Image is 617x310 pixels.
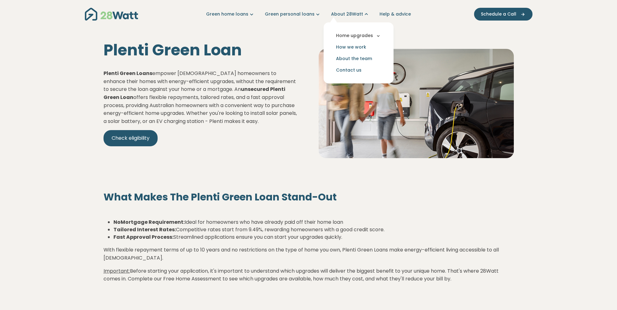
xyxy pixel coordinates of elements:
li: Competitive rates start from 9.49%, rewarding homeowners with a good credit score. [113,226,514,233]
strong: Tailored Interest Rates: [113,226,176,233]
a: Help & advice [380,11,411,17]
a: About 28Watt [331,11,370,17]
button: Schedule a Call [474,8,532,21]
button: Home upgrades [329,30,389,41]
img: 28Watt [85,8,138,21]
a: Contact us [329,64,389,76]
nav: Main navigation [85,6,532,22]
h3: What Makes The Plenti Green Loan Stand-Out [104,191,514,203]
a: Green personal loans [265,11,321,17]
a: Check eligibility [104,130,158,146]
span: Important: [104,267,130,275]
strong: No [113,218,121,226]
p: With flexible repayment terms of up to 10 years and no restrictions on the type of home you own, ... [104,246,514,262]
strong: Mortgage Requirement: [121,218,185,226]
a: About the team [329,53,389,64]
a: Green home loans [206,11,255,17]
h1: Plenti Green Loan [104,41,299,59]
a: How we work [329,41,389,53]
p: Before starting your application, it's important to understand which upgrades will deliver the bi... [104,267,514,283]
li: Ideal for homeowners who have already paid off their home loan [113,218,514,226]
li: Streamlined applications ensure you can start your upgrades quickly. [113,233,514,241]
span: Schedule a Call [481,11,516,17]
strong: Plenti Green Loans [104,70,152,77]
p: empower [DEMOGRAPHIC_DATA] homeowners to enhance their homes with energy-efficient upgrades, with... [104,69,299,125]
iframe: Chat Widget [586,280,617,310]
strong: Fast Approval Process: [113,233,173,241]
